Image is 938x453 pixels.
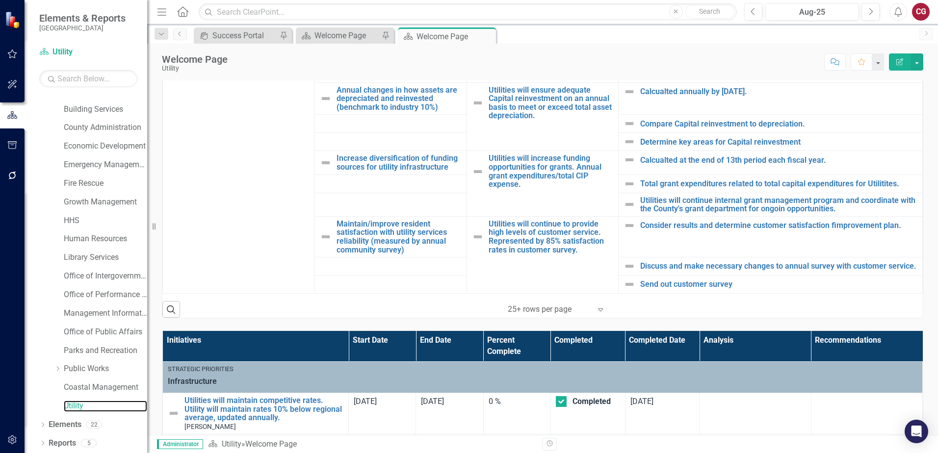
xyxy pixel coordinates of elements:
[619,276,923,294] td: Double-Click to Edit Right Click for Context Menu
[619,133,923,151] td: Double-Click to Edit Right Click for Context Menu
[417,30,494,43] div: Welcome Page
[624,199,635,210] img: Not Defined
[64,159,147,171] a: Emergency Management
[619,151,923,175] td: Double-Click to Edit Right Click for Context Menu
[640,156,917,165] a: Calcualted at the end of 13th period each fiscal year.
[64,215,147,226] a: HHS
[314,151,467,175] td: Double-Click to Edit Right Click for Context Menu
[64,178,147,189] a: Fire Rescue
[168,376,917,387] span: Infrastructure
[489,396,546,407] div: 0 %
[168,407,180,419] img: Not Defined
[314,29,379,42] div: Welcome Page
[184,423,236,430] small: [PERSON_NAME]
[700,393,811,434] td: Double-Click to Edit
[64,345,147,356] a: Parks and Recreation
[320,231,332,243] img: Not Defined
[64,141,147,152] a: Economic Development
[81,439,97,447] div: 5
[550,393,625,434] td: Double-Click to Edit
[640,221,917,230] a: Consider results and determine customer satisfaction fimprovement plan.
[64,382,147,393] a: Coastal Management
[619,216,923,257] td: Double-Click to Edit Right Click for Context Menu
[624,136,635,148] img: Not Defined
[685,5,734,19] button: Search
[416,393,483,434] td: Double-Click to Edit
[5,11,22,28] img: ClearPoint Strategy
[624,278,635,290] img: Not Defined
[163,393,349,434] td: Double-Click to Edit Right Click for Context Menu
[624,260,635,272] img: Not Defined
[337,86,462,112] a: Annual changes in how assets are depreciated and reinvested (benchmark to industry 10%)
[489,154,614,188] a: Utilities will increase funding opportunities for grants. Annual grant expenditures/total CIP exp...
[467,216,619,293] td: Double-Click to Edit Right Click for Context Menu
[349,393,416,434] td: Double-Click to Edit
[64,401,147,412] a: Utility
[489,220,614,254] a: Utilities will continue to provide high levels of customer service. Represented by 85% satisfacti...
[245,439,297,449] div: Welcome Page
[625,393,700,434] td: Double-Click to Edit
[163,17,315,294] td: Double-Click to Edit Right Click for Context Menu
[467,151,619,216] td: Double-Click to Edit Right Click for Context Menu
[162,65,228,72] div: Utility
[619,82,923,115] td: Double-Click to Edit Right Click for Context Menu
[208,439,535,450] div: »
[640,87,917,96] a: Calcualted annually by [DATE].
[354,397,377,406] span: [DATE]
[912,3,930,21] button: CG
[64,233,147,245] a: Human Resources
[163,362,923,393] td: Double-Click to Edit
[49,419,81,430] a: Elements
[64,104,147,115] a: Building Services
[472,166,484,177] img: Not Defined
[199,3,737,21] input: Search ClearPoint...
[472,97,484,109] img: Not Defined
[619,257,923,276] td: Double-Click to Edit Right Click for Context Menu
[640,262,917,271] a: Discuss and make necessary changes to annual survey with customer service.
[640,196,917,213] a: Utilities will continue internal grant management program and coordinate with the County's grant ...
[64,252,147,263] a: Library Services
[157,439,203,449] span: Administrator
[222,439,241,449] a: Utility
[168,365,917,374] div: Strategic Priorities
[39,12,126,24] span: Elements & Reports
[624,154,635,166] img: Not Defined
[64,363,147,375] a: Public Works
[489,86,614,120] a: Utilities will ensure adequate Capital reinvestment on an annual basis to meet or exceed total as...
[624,86,635,98] img: Not Defined
[320,157,332,169] img: Not Defined
[624,178,635,190] img: Not Defined
[64,289,147,301] a: Office of Performance & Transparency
[619,115,923,133] td: Double-Click to Edit Right Click for Context Menu
[337,220,462,254] a: Maintain/improve resident satisfaction with utility services reliability (measured by annual comm...
[39,24,126,32] small: [GEOGRAPHIC_DATA]
[640,138,917,147] a: Determine key areas for Capital reinvestment
[699,7,720,15] span: Search
[624,118,635,129] img: Not Defined
[630,397,653,406] span: [DATE]
[314,216,467,257] td: Double-Click to Edit Right Click for Context Menu
[640,179,917,188] a: Total grant expenditures related to total capital expenditures for Utilitites.
[64,271,147,282] a: Office of Intergovernmental Affairs
[769,6,856,18] div: Aug-25
[624,220,635,231] img: Not Defined
[64,122,147,133] a: County Administration
[64,308,147,319] a: Management Information Systems
[640,280,917,289] a: Send out customer survey
[483,393,550,434] td: Double-Click to Edit
[162,54,228,65] div: Welcome Page
[337,154,462,171] a: Increase diversification of funding sources for utility infrastructure
[39,70,137,87] input: Search Below...
[619,175,923,193] td: Double-Click to Edit Right Click for Context Menu
[472,231,484,243] img: Not Defined
[905,420,928,443] div: Open Intercom Messenger
[640,120,917,128] a: Compare Capital reinvestment to depreciation.
[765,3,859,21] button: Aug-25
[39,47,137,58] a: Utility
[184,396,343,422] a: Utilities will maintain competitive rates. Utility will maintain rates 10% below regional average...
[212,29,277,42] div: Success Portal
[196,29,277,42] a: Success Portal
[320,93,332,104] img: Not Defined
[64,197,147,208] a: Growth Management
